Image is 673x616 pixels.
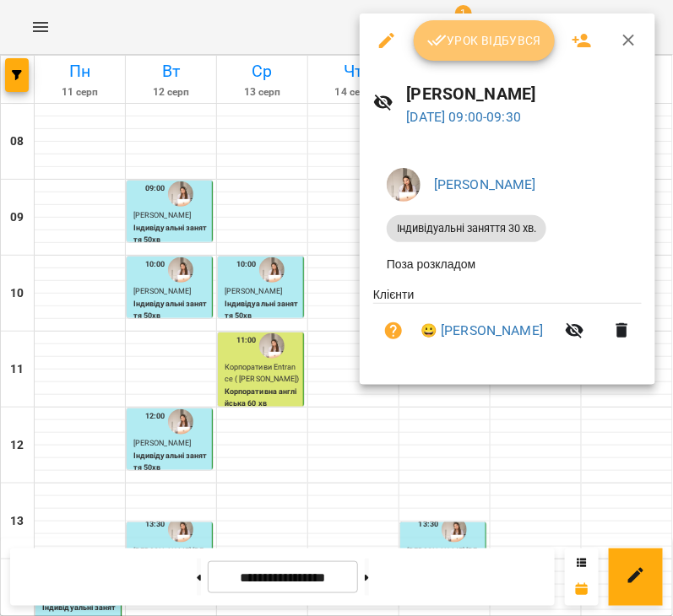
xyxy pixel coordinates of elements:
a: [PERSON_NAME] [434,176,536,192]
h6: [PERSON_NAME] [407,81,643,107]
span: Індивідуальні заняття 30 хв. [387,221,546,236]
img: 712aada8251ba8fda70bc04018b69839.jpg [387,168,421,202]
a: [DATE] 09:00-09:30 [407,109,522,125]
button: Візит ще не сплачено. Додати оплату? [373,311,414,351]
li: Поза розкладом [373,249,642,279]
button: Урок відбувся [414,20,556,61]
span: Урок відбувся [427,30,542,51]
ul: Клієнти [373,286,642,365]
a: 😀 [PERSON_NAME] [421,321,543,341]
